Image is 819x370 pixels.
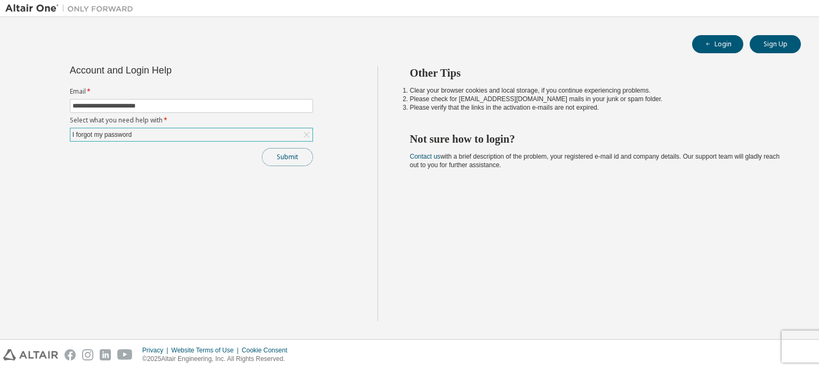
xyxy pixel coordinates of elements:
[65,349,76,360] img: facebook.svg
[70,128,312,141] div: I forgot my password
[142,346,171,355] div: Privacy
[3,349,58,360] img: altair_logo.svg
[410,86,782,95] li: Clear your browser cookies and local storage, if you continue experiencing problems.
[262,148,313,166] button: Submit
[70,66,264,75] div: Account and Login Help
[410,66,782,80] h2: Other Tips
[117,349,133,360] img: youtube.svg
[410,153,780,169] span: with a brief description of the problem, your registered e-mail id and company details. Our suppo...
[750,35,801,53] button: Sign Up
[142,355,294,364] p: © 2025 Altair Engineering, Inc. All Rights Reserved.
[242,346,293,355] div: Cookie Consent
[410,153,440,160] a: Contact us
[171,346,242,355] div: Website Terms of Use
[410,132,782,146] h2: Not sure how to login?
[70,116,313,125] label: Select what you need help with
[410,103,782,112] li: Please verify that the links in the activation e-mails are not expired.
[692,35,743,53] button: Login
[70,87,313,96] label: Email
[5,3,139,14] img: Altair One
[410,95,782,103] li: Please check for [EMAIL_ADDRESS][DOMAIN_NAME] mails in your junk or spam folder.
[100,349,111,360] img: linkedin.svg
[71,129,133,141] div: I forgot my password
[82,349,93,360] img: instagram.svg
